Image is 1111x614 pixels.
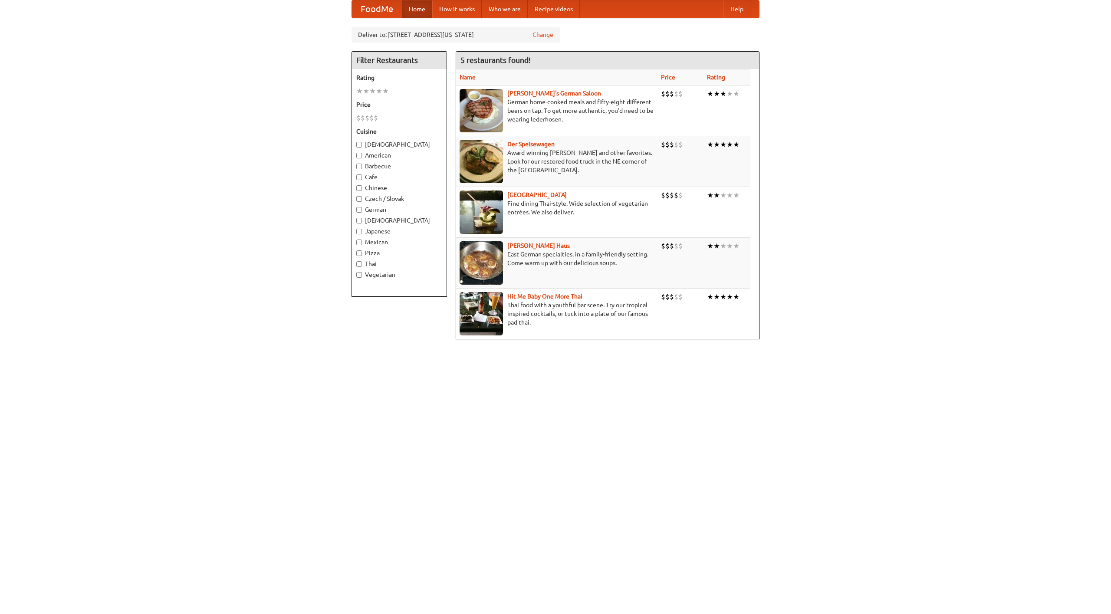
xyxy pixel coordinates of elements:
li: $ [674,140,678,149]
p: Thai food with a youthful bar scene. Try our tropical inspired cocktails, or tuck into a plate of... [460,301,654,327]
img: esthers.jpg [460,89,503,132]
h5: Price [356,100,442,109]
li: $ [670,292,674,302]
label: Thai [356,259,442,268]
li: ★ [726,241,733,251]
input: Mexican [356,240,362,245]
li: $ [356,113,361,123]
b: Hit Me Baby One More Thai [507,293,582,300]
label: Czech / Slovak [356,194,442,203]
li: ★ [733,89,740,99]
label: Mexican [356,238,442,246]
li: ★ [707,190,713,200]
li: $ [365,113,369,123]
input: Vegetarian [356,272,362,278]
p: German home-cooked meals and fifty-eight different beers on tap. To get more authentic, you'd nee... [460,98,654,124]
label: [DEMOGRAPHIC_DATA] [356,140,442,149]
li: ★ [713,241,720,251]
label: German [356,205,442,214]
h5: Cuisine [356,127,442,136]
li: ★ [733,140,740,149]
a: How it works [432,0,482,18]
label: American [356,151,442,160]
li: $ [670,89,674,99]
li: ★ [720,292,726,302]
input: [DEMOGRAPHIC_DATA] [356,218,362,223]
li: ★ [726,190,733,200]
h4: Filter Restaurants [352,52,447,69]
li: ★ [720,241,726,251]
p: East German specialties, in a family-friendly setting. Come warm up with our delicious soups. [460,250,654,267]
li: $ [665,89,670,99]
li: ★ [363,86,369,96]
p: Fine dining Thai-style. Wide selection of vegetarian entrées. We also deliver. [460,199,654,217]
div: Deliver to: [STREET_ADDRESS][US_STATE] [352,27,560,43]
a: FoodMe [352,0,402,18]
li: ★ [356,86,363,96]
input: Barbecue [356,164,362,169]
li: $ [665,140,670,149]
li: ★ [713,190,720,200]
li: ★ [713,140,720,149]
li: $ [661,190,665,200]
label: Cafe [356,173,442,181]
label: Chinese [356,184,442,192]
li: ★ [713,89,720,99]
p: Award-winning [PERSON_NAME] and other favorites. Look for our restored food truck in the NE corne... [460,148,654,174]
li: ★ [713,292,720,302]
li: $ [374,113,378,123]
li: $ [661,292,665,302]
li: $ [661,241,665,251]
li: $ [678,140,683,149]
li: ★ [726,292,733,302]
a: [PERSON_NAME]'s German Saloon [507,90,601,97]
label: [DEMOGRAPHIC_DATA] [356,216,442,225]
li: ★ [707,292,713,302]
label: Vegetarian [356,270,442,279]
li: $ [678,89,683,99]
h5: Rating [356,73,442,82]
li: ★ [720,140,726,149]
label: Barbecue [356,162,442,171]
img: satay.jpg [460,190,503,234]
li: ★ [376,86,382,96]
a: Name [460,74,476,81]
li: ★ [726,140,733,149]
input: Cafe [356,174,362,180]
li: $ [665,241,670,251]
li: $ [674,292,678,302]
label: Pizza [356,249,442,257]
a: Der Speisewagen [507,141,555,148]
label: Japanese [356,227,442,236]
img: babythai.jpg [460,292,503,335]
li: ★ [720,89,726,99]
li: ★ [733,190,740,200]
a: Change [532,30,553,39]
input: German [356,207,362,213]
li: $ [665,292,670,302]
li: $ [674,190,678,200]
li: $ [678,190,683,200]
li: ★ [726,89,733,99]
a: [GEOGRAPHIC_DATA] [507,191,567,198]
li: $ [670,140,674,149]
li: ★ [707,140,713,149]
input: Thai [356,261,362,267]
li: ★ [707,89,713,99]
li: $ [670,190,674,200]
input: Chinese [356,185,362,191]
li: $ [369,113,374,123]
li: $ [665,190,670,200]
li: ★ [707,241,713,251]
a: Recipe videos [528,0,580,18]
a: Price [661,74,675,81]
a: [PERSON_NAME] Haus [507,242,570,249]
input: Czech / Slovak [356,196,362,202]
img: kohlhaus.jpg [460,241,503,285]
a: Rating [707,74,725,81]
li: ★ [382,86,389,96]
input: Pizza [356,250,362,256]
